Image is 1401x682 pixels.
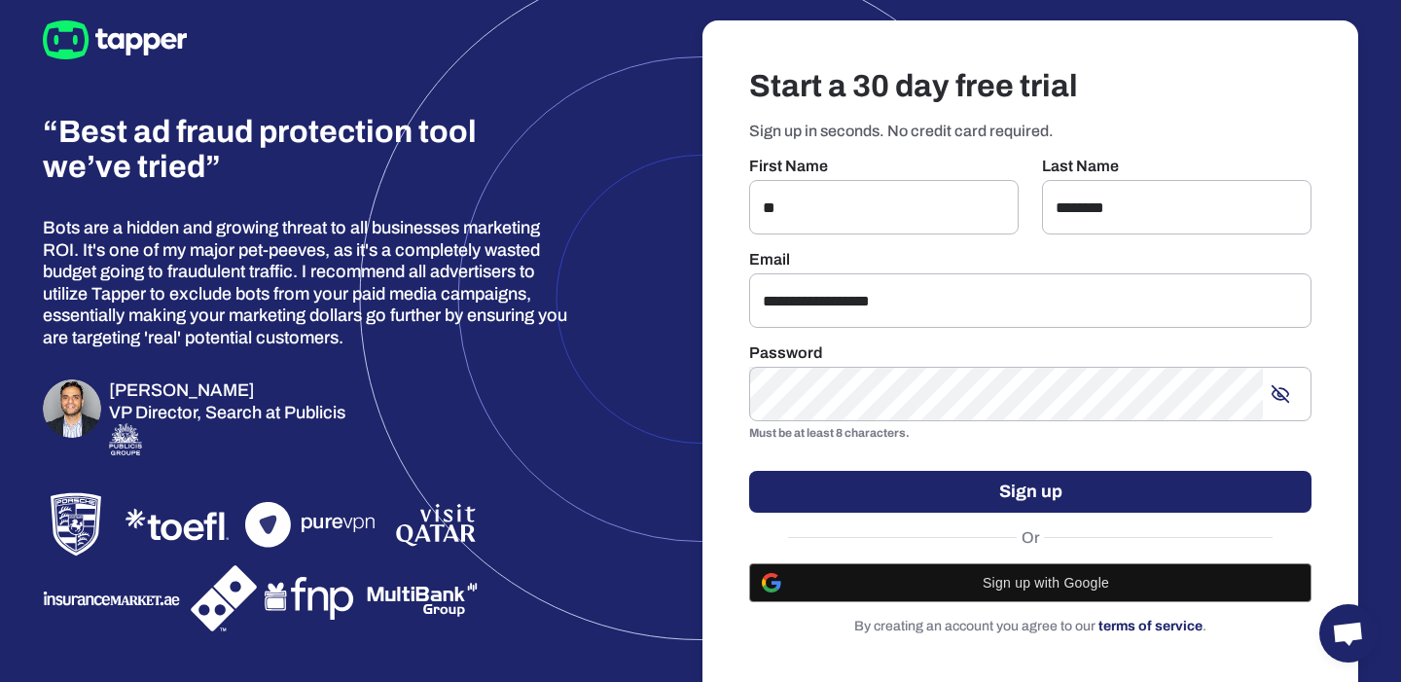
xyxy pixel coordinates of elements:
p: Must be at least 8 characters. [749,424,1311,444]
img: Multibank [366,574,479,624]
button: Sign up with Google [749,563,1311,602]
div: Open chat [1319,604,1378,663]
img: Dominos [191,565,257,631]
p: Email [749,250,1311,269]
h6: [PERSON_NAME] [109,379,345,402]
p: By creating an account you agree to our . [749,618,1311,635]
p: Password [749,343,1311,363]
p: First Name [749,157,1019,176]
img: FNP [265,571,358,626]
img: Omar Zahriyeh [43,379,101,438]
p: Bots are a hidden and growing threat to all businesses marketing ROI. It's one of my major pet-pe... [43,217,572,348]
button: Hide password [1263,377,1298,412]
img: VisitQatar [393,500,479,550]
img: InsuranceMarket [43,586,183,612]
img: TOEFL [117,500,237,549]
h3: “Best ad fraud protection tool we’ve tried” [43,115,486,187]
button: Sign up [749,471,1311,513]
img: Porsche [43,491,109,557]
p: Last Name [1042,157,1311,176]
a: terms of service [1098,619,1203,633]
img: PureVPN [245,502,385,548]
span: Or [1017,528,1045,548]
img: Publicis [109,423,142,455]
h3: Start a 30 day free trial [749,67,1311,106]
p: VP Director, Search at Publicis [109,402,345,424]
span: Sign up with Google [793,575,1299,591]
p: Sign up in seconds. No credit card required. [749,122,1311,141]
